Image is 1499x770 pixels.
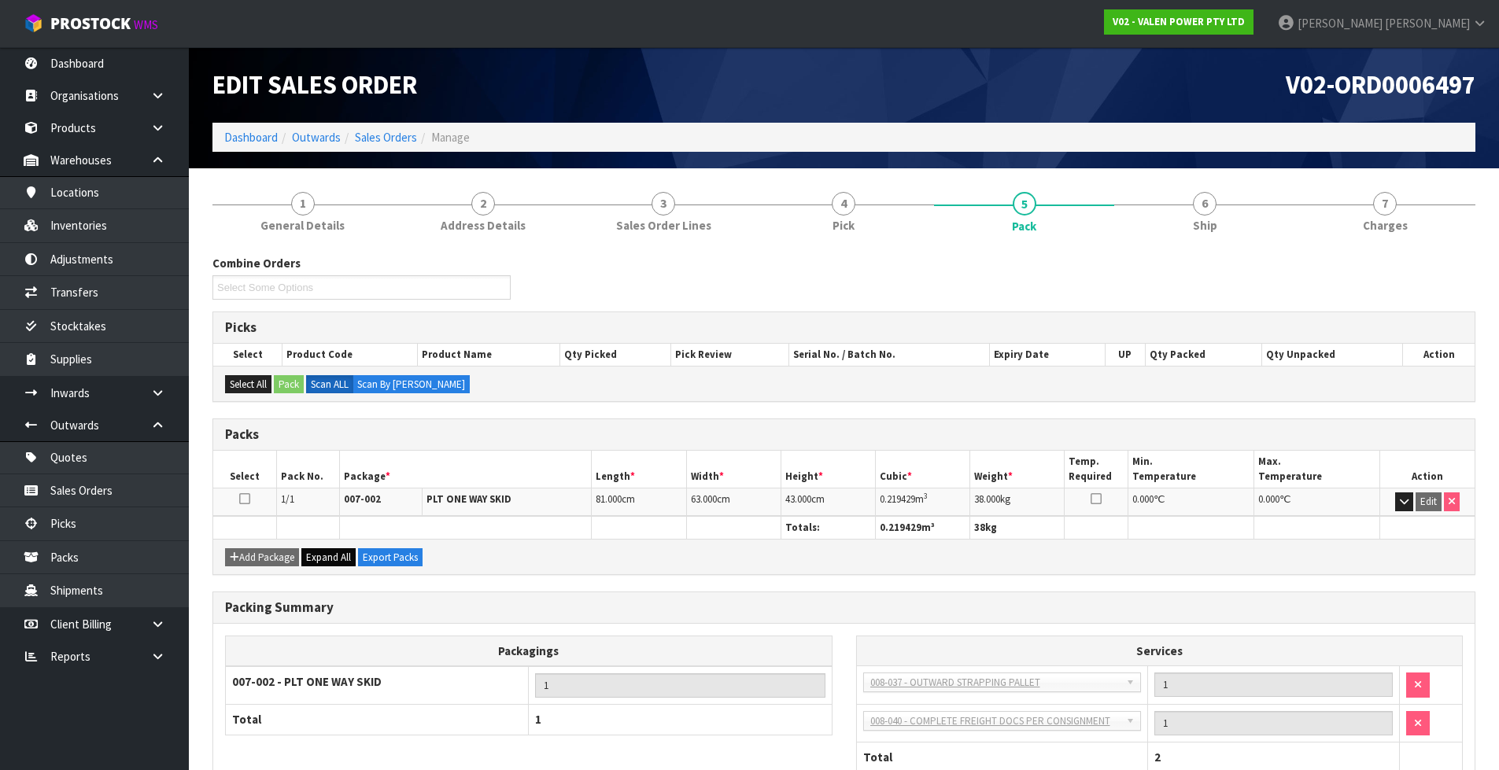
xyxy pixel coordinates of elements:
[970,488,1065,516] td: kg
[1145,344,1261,366] th: Qty Packed
[870,673,1120,692] span: 008-037 - OUTWARD STRAPPING PALLET
[1128,488,1253,516] td: ℃
[339,451,592,488] th: Package
[592,451,686,488] th: Length
[1261,344,1402,366] th: Qty Unpacked
[281,492,294,506] span: 1/1
[225,600,1463,615] h3: Packing Summary
[353,375,470,394] label: Scan By [PERSON_NAME]
[134,17,158,32] small: WMS
[431,130,470,145] span: Manage
[833,217,855,234] span: Pick
[1286,68,1475,101] span: V02-ORD0006497
[880,521,921,534] span: 0.219429
[292,130,341,145] a: Outwards
[225,375,271,394] button: Select All
[1380,451,1475,488] th: Action
[225,427,1463,442] h3: Packs
[1416,492,1442,511] button: Edit
[596,492,622,506] span: 81.000
[785,492,811,506] span: 43.000
[876,516,970,539] th: m³
[358,548,423,567] button: Export Packs
[260,217,345,234] span: General Details
[974,521,985,534] span: 38
[974,492,1000,506] span: 38.000
[441,217,526,234] span: Address Details
[274,375,304,394] button: Pack
[224,130,278,145] a: Dashboard
[471,192,495,216] span: 2
[226,705,529,735] th: Total
[213,451,276,488] th: Select
[857,636,1463,666] th: Services
[924,491,928,501] sup: 3
[1403,344,1475,366] th: Action
[1065,451,1128,488] th: Temp. Required
[876,488,970,516] td: m
[301,548,356,567] button: Expand All
[832,192,855,216] span: 4
[781,488,875,516] td: cm
[1298,16,1383,31] span: [PERSON_NAME]
[232,674,382,689] strong: 007-002 - PLT ONE WAY SKID
[1104,9,1253,35] a: V02 - VALEN POWER PTY LTD
[880,492,915,506] span: 0.219429
[1132,492,1154,506] span: 0.000
[1385,16,1470,31] span: [PERSON_NAME]
[616,217,711,234] span: Sales Order Lines
[306,551,351,564] span: Expand All
[781,451,875,488] th: Height
[781,516,875,539] th: Totals:
[24,13,43,33] img: cube-alt.png
[535,712,541,727] span: 1
[1013,192,1036,216] span: 5
[212,68,417,101] span: Edit Sales Order
[876,451,970,488] th: Cubic
[970,516,1065,539] th: kg
[686,488,781,516] td: cm
[291,192,315,216] span: 1
[1193,192,1217,216] span: 6
[671,344,789,366] th: Pick Review
[225,548,299,567] button: Add Package
[789,344,990,366] th: Serial No. / Batch No.
[1363,217,1408,234] span: Charges
[1258,492,1279,506] span: 0.000
[213,344,282,366] th: Select
[276,451,339,488] th: Pack No.
[344,492,381,506] strong: 007-002
[686,451,781,488] th: Width
[1113,15,1245,28] strong: V02 - VALEN POWER PTY LTD
[970,451,1065,488] th: Weight
[418,344,560,366] th: Product Name
[355,130,417,145] a: Sales Orders
[1193,217,1217,234] span: Ship
[990,344,1106,366] th: Expiry Date
[1012,218,1036,234] span: Pack
[212,255,301,271] label: Combine Orders
[1253,488,1379,516] td: ℃
[226,636,833,666] th: Packagings
[1373,192,1397,216] span: 7
[560,344,671,366] th: Qty Picked
[1105,344,1145,366] th: UP
[50,13,131,34] span: ProStock
[592,488,686,516] td: cm
[306,375,353,394] label: Scan ALL
[1253,451,1379,488] th: Max. Temperature
[870,712,1120,731] span: 008-040 - COMPLETE FREIGHT DOCS PER CONSIGNMENT
[691,492,717,506] span: 63.000
[1128,451,1253,488] th: Min. Temperature
[426,492,511,506] strong: PLT ONE WAY SKID
[225,320,1463,335] h3: Picks
[652,192,675,216] span: 3
[282,344,418,366] th: Product Code
[1154,750,1161,764] span: 2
